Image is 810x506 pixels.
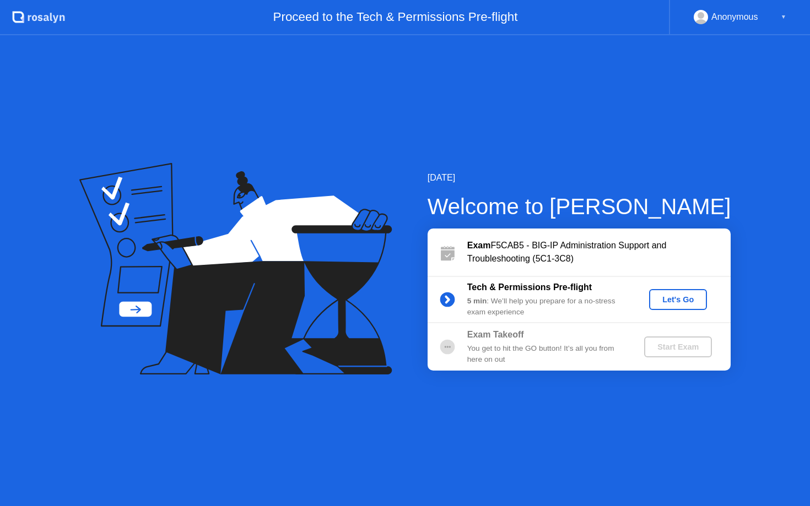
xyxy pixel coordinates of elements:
[467,241,491,250] b: Exam
[654,295,703,304] div: Let's Go
[428,190,731,223] div: Welcome to [PERSON_NAME]
[649,342,708,351] div: Start Exam
[467,282,592,292] b: Tech & Permissions Pre-flight
[711,10,758,24] div: Anonymous
[781,10,786,24] div: ▼
[467,343,626,366] div: You get to hit the GO button! It’s all you from here on out
[644,336,712,357] button: Start Exam
[467,330,524,339] b: Exam Takeoff
[467,297,487,305] b: 5 min
[649,289,707,310] button: Let's Go
[428,171,731,184] div: [DATE]
[467,296,626,318] div: : We’ll help you prepare for a no-stress exam experience
[467,239,731,265] div: F5CAB5 - BIG-IP Administration Support and Troubleshooting (5C1-3C8)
